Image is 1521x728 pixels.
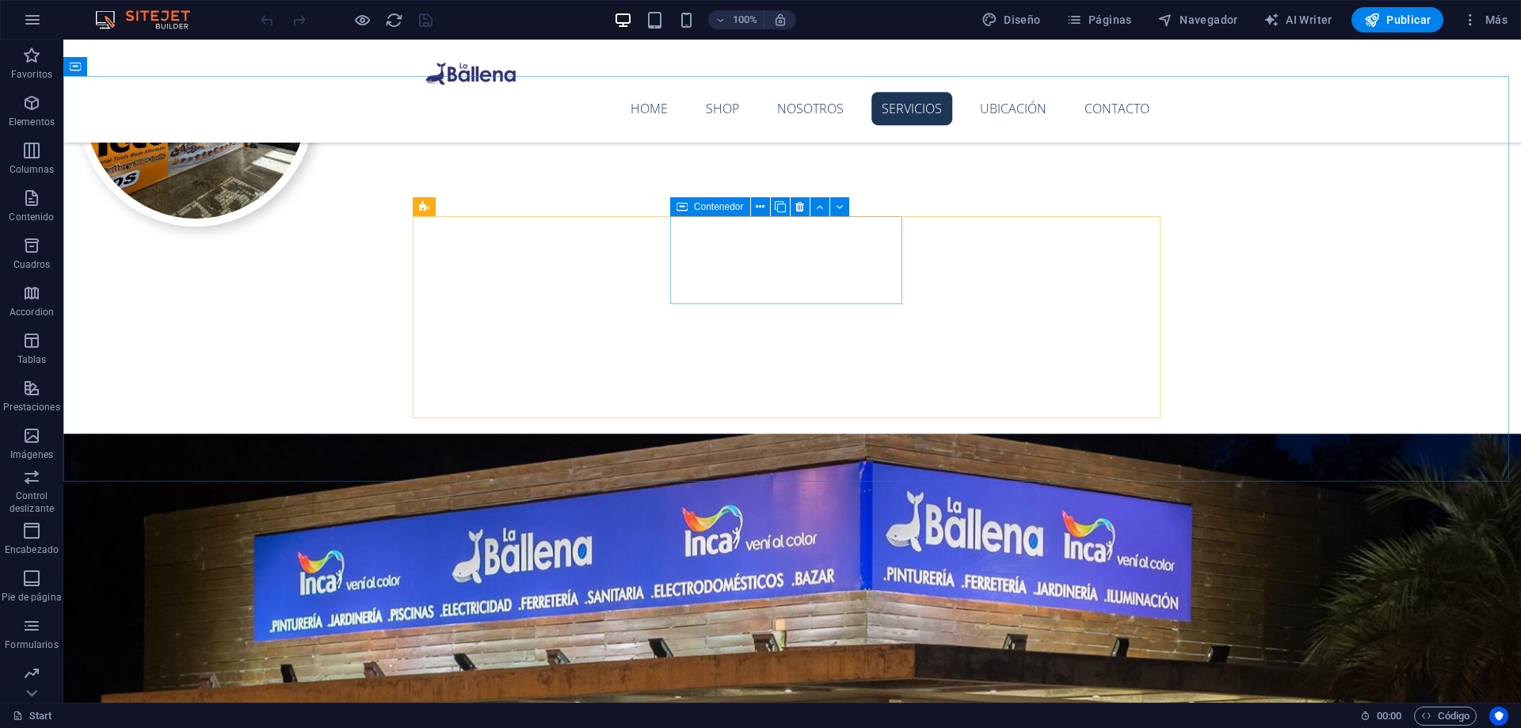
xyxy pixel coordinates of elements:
i: Al redimensionar, ajustar el nivel de zoom automáticamente para ajustarse al dispositivo elegido. [773,13,787,27]
button: Publicar [1351,7,1444,32]
span: Más [1462,12,1508,28]
button: AI Writer [1257,7,1339,32]
span: Diseño [982,12,1041,28]
button: 100% [708,10,764,29]
button: Código [1414,707,1477,726]
p: Prestaciones [3,401,59,414]
span: Código [1421,707,1470,726]
p: Accordion [10,306,54,318]
button: Diseño [975,7,1047,32]
p: Tablas [17,353,47,366]
button: Páginas [1060,7,1138,32]
span: : [1388,710,1390,722]
span: AI Writer [1264,12,1332,28]
a: Haz clic para cancelar la selección y doble clic para abrir páginas [13,707,52,726]
p: Formularios [5,638,58,651]
span: Contenedor [694,202,744,212]
button: Navegador [1151,7,1245,32]
img: Editor Logo [91,10,210,29]
button: Usercentrics [1489,707,1508,726]
p: Columnas [10,163,55,176]
p: Cuadros [13,258,51,271]
span: Publicar [1364,12,1431,28]
p: Pie de página [2,591,61,604]
h6: Tiempo de la sesión [1360,707,1402,726]
button: Más [1456,7,1514,32]
span: 00 00 [1377,707,1401,726]
p: Encabezado [5,543,59,556]
div: Diseño (Ctrl+Alt+Y) [975,7,1047,32]
h6: 100% [732,10,757,29]
p: Imágenes [10,448,53,461]
span: Páginas [1066,12,1132,28]
button: Haz clic para salir del modo de previsualización y seguir editando [353,10,372,29]
p: Elementos [9,116,55,128]
p: Contenido [9,211,54,223]
p: Favoritos [11,68,52,81]
i: Volver a cargar página [385,11,403,29]
button: reload [384,10,403,29]
span: Navegador [1157,12,1238,28]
